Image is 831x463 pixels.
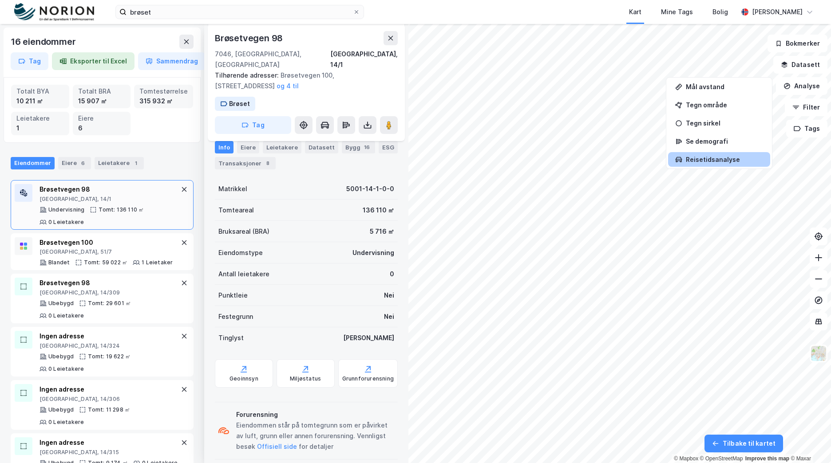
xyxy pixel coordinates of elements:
[362,143,372,152] div: 16
[218,311,253,322] div: Festegrunn
[346,184,394,194] div: 5001-14-1-0-0
[40,196,179,203] div: [GEOGRAPHIC_DATA], 14/1
[215,116,291,134] button: Tag
[139,96,188,106] div: 315 932 ㎡
[11,157,55,169] div: Eiendommer
[686,156,763,163] div: Reisetidsanalyse
[78,114,126,123] div: Eiere
[218,333,244,343] div: Tinglyst
[236,420,394,452] div: Eiendommen står på tomtegrunn som er påvirket av luft, grunn eller annen forurensning. Vennligst ...
[127,5,353,19] input: Søk på adresse, matrikkel, gårdeiere, leietakere eller personer
[787,420,831,463] iframe: Chat Widget
[218,269,269,279] div: Antall leietakere
[48,406,74,413] div: Ubebygd
[78,96,126,106] div: 15 907 ㎡
[16,96,64,106] div: 10 211 ㎡
[215,141,233,153] div: Info
[40,248,173,255] div: [GEOGRAPHIC_DATA], 51/7
[16,114,64,123] div: Leietakere
[88,300,131,307] div: Tomt: 29 601 ㎡
[84,259,127,266] div: Tomt: 59 022 ㎡
[745,455,789,462] a: Improve this map
[215,31,285,45] div: Brøsetvegen 98
[11,52,48,70] button: Tag
[40,342,179,349] div: [GEOGRAPHIC_DATA], 14/324
[363,205,394,216] div: 136 110 ㎡
[700,455,743,462] a: OpenStreetMap
[370,226,394,237] div: 5 716 ㎡
[330,49,398,70] div: [GEOGRAPHIC_DATA], 14/1
[810,345,827,362] img: Z
[290,375,321,382] div: Miljøstatus
[138,52,206,70] button: Sammendrag
[79,159,87,168] div: 6
[40,237,173,248] div: Brøsetvegen 100
[78,86,126,96] div: Totalt BRA
[88,406,130,413] div: Tomt: 11 298 ㎡
[629,7,641,17] div: Kart
[305,141,338,153] div: Datasett
[342,141,375,153] div: Bygg
[40,278,179,288] div: Brøsetvegen 98
[40,289,179,296] div: [GEOGRAPHIC_DATA], 14/309
[352,247,394,258] div: Undervisning
[142,259,173,266] div: 1 Leietaker
[218,184,247,194] div: Matrikkel
[704,435,783,452] button: Tilbake til kartet
[773,56,827,74] button: Datasett
[40,384,179,395] div: Ingen adresse
[686,137,763,145] div: Se demografi
[236,409,394,420] div: Forurensning
[674,455,698,462] a: Mapbox
[768,35,827,52] button: Bokmerker
[99,206,144,213] div: Tomt: 136 110 ㎡
[48,259,70,266] div: Blandet
[88,353,131,360] div: Tomt: 19 622 ㎡
[263,159,272,168] div: 8
[686,83,763,90] div: Mål avstand
[48,365,84,373] div: 0 Leietakere
[48,353,74,360] div: Ubebygd
[218,226,269,237] div: Bruksareal (BRA)
[230,375,258,382] div: Geoinnsyn
[712,7,728,17] div: Bolig
[16,123,64,133] div: 1
[215,70,391,91] div: Brøsetvegen 100, [STREET_ADDRESS]
[139,86,188,96] div: Tomtestørrelse
[218,205,254,216] div: Tomteareal
[661,7,693,17] div: Mine Tags
[384,290,394,301] div: Nei
[215,157,276,169] div: Transaksjoner
[390,269,394,279] div: 0
[229,98,250,109] div: Brøset
[263,141,301,153] div: Leietakere
[785,98,827,116] button: Filter
[787,420,831,463] div: Kontrollprogram for chat
[40,449,178,456] div: [GEOGRAPHIC_DATA], 14/315
[215,71,281,79] span: Tilhørende adresser:
[218,247,263,258] div: Eiendomstype
[379,141,398,153] div: ESG
[58,157,91,169] div: Eiere
[48,219,84,226] div: 0 Leietakere
[11,35,77,49] div: 16 eiendommer
[215,49,330,70] div: 7046, [GEOGRAPHIC_DATA], [GEOGRAPHIC_DATA]
[40,331,179,341] div: Ingen adresse
[131,159,140,168] div: 1
[95,157,144,169] div: Leietakere
[776,77,827,95] button: Analyse
[48,300,74,307] div: Ubebygd
[218,290,248,301] div: Punktleie
[48,206,84,213] div: Undervisning
[686,119,763,127] div: Tegn sirkel
[14,3,94,21] img: norion-logo.80e7a08dc31c2e691866.png
[786,120,827,137] button: Tags
[343,333,394,343] div: [PERSON_NAME]
[384,311,394,322] div: Nei
[16,86,64,96] div: Totalt BYA
[342,375,394,382] div: Grunnforurensning
[686,101,763,109] div: Tegn område
[40,396,179,403] div: [GEOGRAPHIC_DATA], 14/306
[752,7,803,17] div: [PERSON_NAME]
[40,437,178,448] div: Ingen adresse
